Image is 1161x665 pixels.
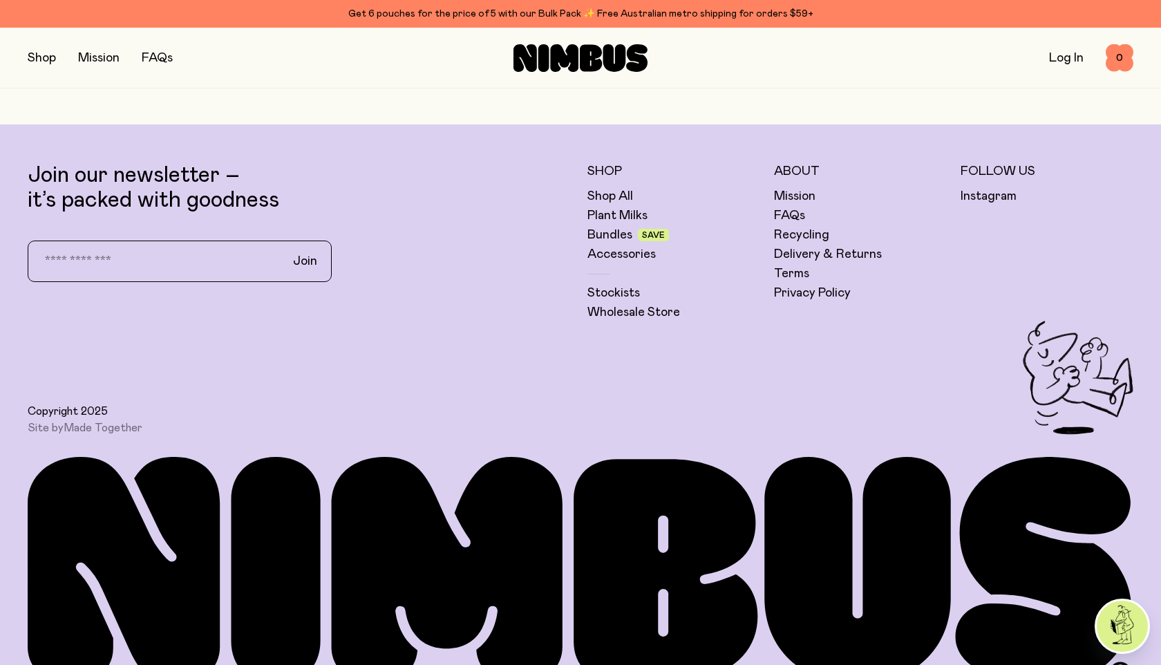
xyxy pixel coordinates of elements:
a: Recycling [774,227,829,243]
div: Get 6 pouches for the price of 5 with our Bulk Pack ✨ Free Australian metro shipping for orders $59+ [28,6,1133,22]
h5: About [774,163,947,180]
p: Join our newsletter – it’s packed with goodness [28,163,574,213]
span: Save [642,231,665,239]
a: FAQs [774,207,805,224]
span: Join [293,253,317,270]
a: Stockists [587,285,640,301]
a: Wholesale Store [587,304,680,321]
button: 0 [1106,44,1133,72]
span: Site by [28,421,142,435]
button: Join [282,247,328,276]
a: Plant Milks [587,207,648,224]
a: Mission [774,188,815,205]
span: Copyright 2025 [28,404,108,418]
a: Instagram [961,188,1017,205]
img: agent [1097,601,1148,652]
a: Delivery & Returns [774,246,882,263]
a: FAQs [142,52,173,64]
a: Privacy Policy [774,285,851,301]
a: Made Together [64,422,142,433]
h5: Follow Us [961,163,1133,180]
a: Bundles [587,227,632,243]
h5: Shop [587,163,760,180]
a: Shop All [587,188,633,205]
a: Log In [1049,52,1084,64]
a: Mission [78,52,120,64]
a: Accessories [587,246,656,263]
a: Terms [774,265,809,282]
